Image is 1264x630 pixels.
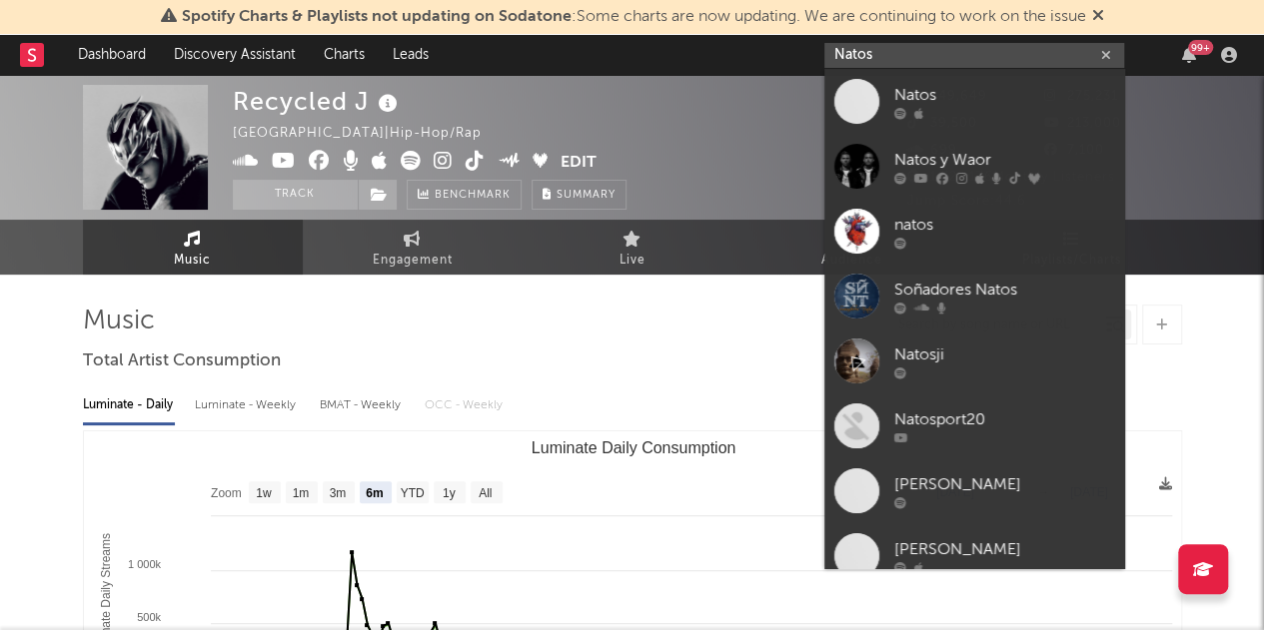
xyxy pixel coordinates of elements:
[64,35,160,75] a: Dashboard
[366,486,383,500] text: 6m
[310,35,379,75] a: Charts
[320,388,405,422] div: BMAT - Weekly
[233,180,358,210] button: Track
[523,220,742,275] a: Live
[531,439,735,456] text: Luminate Daily Consumption
[557,190,616,201] span: Summary
[83,388,175,422] div: Luminate - Daily
[373,249,453,273] span: Engagement
[824,458,1124,523] a: [PERSON_NAME]
[233,85,403,118] div: Recycled J
[435,184,511,208] span: Benchmark
[329,486,346,500] text: 3m
[182,9,1086,25] span: : Some charts are now updating. We are continuing to work on the issue
[83,220,303,275] a: Music
[1188,40,1213,55] div: 99 +
[894,278,1114,302] div: Soñadores Natos
[894,472,1114,496] div: [PERSON_NAME]
[824,43,1124,68] input: Search for artists
[532,180,627,210] button: Summary
[379,35,443,75] a: Leads
[894,537,1114,561] div: [PERSON_NAME]
[894,342,1114,366] div: Natosji
[303,220,523,275] a: Engagement
[742,220,962,275] a: Audience
[894,407,1114,431] div: Natosport20
[894,148,1114,172] div: Natos y Waor
[292,486,309,500] text: 1m
[821,249,882,273] span: Audience
[894,83,1114,107] div: Natos
[400,486,424,500] text: YTD
[1182,47,1196,63] button: 99+
[824,393,1124,458] a: Natosport20
[407,180,522,210] a: Benchmark
[127,558,161,570] text: 1 000k
[233,122,505,146] div: [GEOGRAPHIC_DATA] | Hip-Hop/Rap
[182,9,572,25] span: Spotify Charts & Playlists not updating on Sodatone
[824,264,1124,328] a: Soñadores Natos
[442,486,455,500] text: 1y
[894,213,1114,237] div: natos
[256,486,272,500] text: 1w
[479,486,492,500] text: All
[824,69,1124,134] a: Natos
[160,35,310,75] a: Discovery Assistant
[1092,9,1104,25] span: Dismiss
[620,249,645,273] span: Live
[824,134,1124,199] a: Natos y Waor
[195,388,300,422] div: Luminate - Weekly
[83,349,281,373] span: Total Artist Consumption
[824,523,1124,588] a: [PERSON_NAME]
[211,486,242,500] text: Zoom
[137,611,161,623] text: 500k
[174,249,211,273] span: Music
[561,151,597,176] button: Edit
[824,328,1124,393] a: Natosji
[824,199,1124,264] a: natos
